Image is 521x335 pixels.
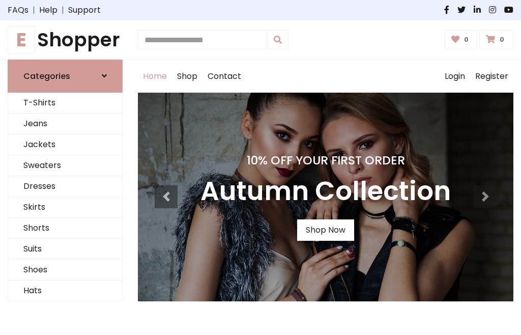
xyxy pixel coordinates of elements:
a: EShopper [8,29,123,51]
a: Support [68,4,101,16]
a: Help [39,4,57,16]
a: Register [470,60,513,93]
a: Contact [202,60,246,93]
a: Shorts [8,218,122,239]
span: 0 [497,35,507,44]
a: Hats [8,281,122,301]
h6: Categories [23,71,70,81]
a: Shop [172,60,202,93]
a: Jackets [8,134,122,155]
a: Shop Now [297,219,354,241]
a: 0 [445,30,478,49]
h1: Shopper [8,29,123,51]
span: 0 [461,35,471,44]
span: | [57,4,68,16]
a: Sweaters [8,155,122,176]
span: E [8,26,35,53]
a: Dresses [8,176,122,197]
a: Suits [8,239,122,260]
a: Jeans [8,114,122,134]
a: FAQs [8,4,28,16]
a: Home [138,60,172,93]
a: 0 [479,30,513,49]
a: Categories [8,60,123,93]
a: Shoes [8,260,122,281]
a: Skirts [8,197,122,218]
a: T-Shirts [8,93,122,114]
a: Login [440,60,470,93]
h3: Autumn Collection [200,176,451,207]
h4: 10% Off Your First Order [200,153,451,167]
span: | [28,4,39,16]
